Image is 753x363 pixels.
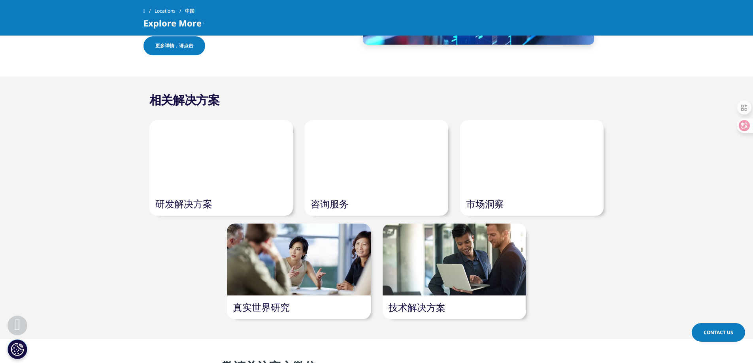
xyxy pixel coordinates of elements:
span: Explore More [143,18,202,28]
span: 中国 [185,4,194,18]
a: 技术解决方案 [389,301,445,314]
span: 更多详情，请点击 [155,42,193,49]
span: Contact Us [704,329,733,336]
a: Contact Us [692,323,745,342]
a: 更多详情，请点击 [143,36,205,55]
a: 咨询服务 [311,197,349,210]
a: 研发解决方案 [155,197,212,210]
h2: 相关解决方案 [149,92,220,108]
button: Cookie 设置 [8,339,27,359]
a: 真实世界研究 [233,301,290,314]
a: 市场洞察 [466,197,504,210]
a: Locations [155,4,185,18]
